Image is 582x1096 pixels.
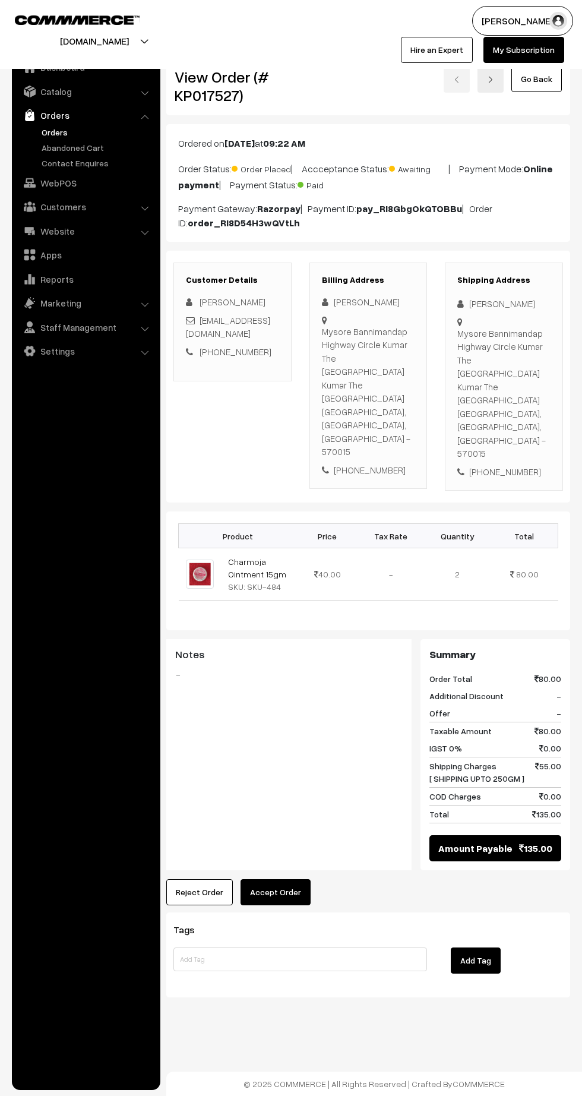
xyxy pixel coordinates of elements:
a: Contact Enquires [39,157,156,169]
h3: Notes [175,648,403,661]
div: [PHONE_NUMBER] [457,465,551,479]
h3: Billing Address [322,275,415,285]
span: Offer [429,707,450,719]
th: Product [179,524,298,548]
p: Ordered on at [178,136,558,150]
img: user [549,12,567,30]
span: 40.00 [314,569,341,579]
a: My Subscription [483,37,564,63]
a: COMMMERCE [453,1079,505,1089]
span: Additional Discount [429,690,504,702]
a: Apps [15,244,156,266]
span: Paid [298,176,357,191]
a: COMMMERCE [15,12,119,26]
a: Settings [15,340,156,362]
span: 135.00 [519,841,552,855]
footer: © 2025 COMMMERCE | All Rights Reserved | Crafted By [166,1072,582,1096]
h3: Shipping Address [457,275,551,285]
b: Razorpay [257,203,301,214]
img: COMMMERCE [15,15,140,24]
span: 80.00 [516,569,539,579]
a: Marketing [15,292,156,314]
a: [PHONE_NUMBER] [200,346,271,357]
b: [DATE] [224,137,255,149]
b: order_RI8D54H3wQVtLh [188,217,300,229]
a: Go Back [511,66,562,92]
p: Payment Gateway: | Payment ID: | Order ID: [178,201,558,230]
div: SKU: SKU-484 [228,580,290,593]
span: 135.00 [532,808,561,820]
a: Website [15,220,156,242]
div: [PHONE_NUMBER] [322,463,415,477]
h2: View Order (# KP017527) [175,68,292,105]
td: - [358,548,424,601]
span: 2 [455,569,460,579]
input: Add Tag [173,947,427,971]
button: [DOMAIN_NAME] [18,26,170,56]
th: Tax Rate [358,524,424,548]
a: Catalog [15,81,156,102]
button: Accept Order [241,879,311,905]
span: 80.00 [534,725,561,737]
span: IGST 0% [429,742,462,754]
span: 0.00 [539,790,561,803]
span: Taxable Amount [429,725,492,737]
span: 0.00 [539,742,561,754]
span: - [556,707,561,719]
b: pay_RI8GbgOkQTOBBu [356,203,462,214]
th: Price [298,524,358,548]
blockquote: - [175,667,403,681]
th: Quantity [424,524,491,548]
img: CHARMOJA.jpg [186,560,214,589]
div: [PERSON_NAME] [322,295,415,309]
span: Tags [173,924,209,936]
span: 80.00 [534,672,561,685]
h3: Customer Details [186,275,279,285]
span: 55.00 [535,760,561,785]
b: 09:22 AM [263,137,305,149]
a: [EMAIL_ADDRESS][DOMAIN_NAME] [186,315,270,339]
button: Add Tag [451,947,501,974]
a: WebPOS [15,172,156,194]
button: [PERSON_NAME] [472,6,573,36]
a: Orders [15,105,156,126]
span: COD Charges [429,790,481,803]
a: Orders [39,126,156,138]
span: Amount Payable [438,841,513,855]
span: Total [429,808,449,820]
button: Reject Order [166,879,233,905]
span: [PERSON_NAME] [200,296,265,307]
a: Abandoned Cart [39,141,156,154]
a: Staff Management [15,317,156,338]
span: Awaiting [389,160,448,175]
span: - [556,690,561,702]
a: Reports [15,269,156,290]
div: Mysore Bannimandap Highway Circle Kumar The [GEOGRAPHIC_DATA] Kumar The [GEOGRAPHIC_DATA] [GEOGRA... [457,327,551,460]
span: Order Placed [232,160,291,175]
a: Charmoja Ointment 15gm [228,557,286,579]
h3: Summary [429,648,561,661]
th: Total [491,524,558,548]
span: Shipping Charges [ SHIPPING UPTO 250GM ] [429,760,524,785]
a: Customers [15,196,156,217]
a: Hire an Expert [401,37,473,63]
div: Mysore Bannimandap Highway Circle Kumar The [GEOGRAPHIC_DATA] Kumar The [GEOGRAPHIC_DATA] [GEOGRA... [322,325,415,459]
p: Order Status: | Accceptance Status: | Payment Mode: | Payment Status: [178,160,558,192]
div: [PERSON_NAME] [457,297,551,311]
img: right-arrow.png [487,76,494,83]
span: Order Total [429,672,472,685]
